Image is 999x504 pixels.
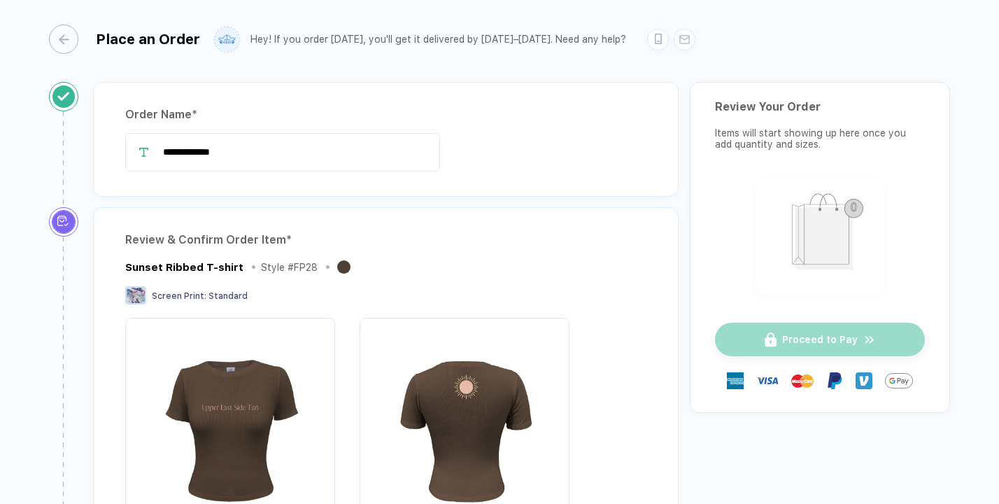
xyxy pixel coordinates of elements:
[96,31,200,48] div: Place an Order
[125,286,146,304] img: Screen Print
[215,27,239,52] img: user profile
[261,262,318,273] div: Style # FP28
[763,184,878,286] img: shopping_bag.png
[856,372,872,389] img: Venmo
[885,367,913,395] img: GPay
[727,372,744,389] img: express
[715,100,925,113] div: Review Your Order
[125,261,243,274] div: Sunset Ribbed T-shirt
[756,370,779,392] img: visa
[125,104,646,126] div: Order Name
[715,127,925,150] div: Items will start showing up here once you add quantity and sizes.
[125,229,646,251] div: Review & Confirm Order Item
[208,291,248,301] span: Standard
[791,370,814,392] img: master-card
[250,34,626,45] div: Hey! If you order [DATE], you'll get it delivered by [DATE]–[DATE]. Need any help?
[152,291,206,301] span: Screen Print :
[826,372,843,389] img: Paypal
